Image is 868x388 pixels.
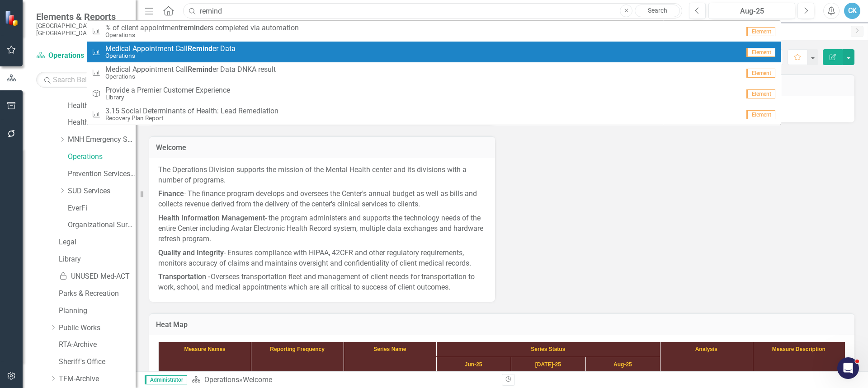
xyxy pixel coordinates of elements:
a: Parks & Recreation [59,289,136,299]
p: - the program administers and supports the technology needs of the entire Center including Avatar... [158,211,486,246]
strong: Remind [188,44,212,53]
span: Element [746,110,775,119]
a: Planning [59,306,136,316]
img: ClearPoint Strategy [5,10,20,26]
div: Aug-25 [712,6,792,17]
a: Operations [36,51,127,61]
input: Search ClearPoint... [183,3,682,19]
a: 3.15 Social Determinants of Health: Lead RemediationRecovery Plan ReportElement [87,104,781,125]
a: Medical Appointment CallReminder DataOperationsElement [87,42,781,62]
a: Operations [204,375,239,384]
a: Health Services [68,117,136,128]
h3: Heat Map [156,321,848,329]
small: Operations [105,52,236,59]
small: Library [105,94,230,101]
a: % of client appointmentreminders completed via automationOperationsElement [87,21,781,42]
h3: Welcome [156,144,488,152]
p: Oversees transportation fleet and management of client needs for transportation to work, school, ... [158,270,486,293]
span: Medical Appointment Call er Data DNKA result [105,65,276,74]
a: Legal [59,237,136,248]
span: Elements & Reports [36,11,127,22]
small: Operations [105,32,299,38]
a: Library [59,254,136,265]
a: MNH Emergency Services [68,135,136,145]
span: 3.15 Social Determinants of Health: Lead Remediation [105,107,278,115]
strong: Finance [158,189,184,198]
a: Search [635,5,680,17]
span: Element [746,48,775,57]
a: Prevention Services & Communications [68,169,136,179]
strong: Health Information Management [158,214,265,222]
strong: Quality and Integrity [158,248,224,257]
a: Medical Appointment CallReminder Data DNKA resultOperationsElement [87,62,781,83]
span: Provide a Premier Customer Experience [105,86,230,94]
div: Welcome [243,375,272,384]
iframe: Intercom live chat [837,357,859,379]
p: - Ensures compliance with HIPAA, 42CFR and other regulatory requirements, monitors accuracy of cl... [158,246,486,271]
span: Element [746,69,775,78]
a: TFM-Archive [59,374,136,384]
strong: Transportation - [158,272,211,281]
a: Sheriff's Office [59,357,136,367]
p: - The finance program develops and oversees the Center's annual budget as well as bills and colle... [158,187,486,211]
small: [GEOGRAPHIC_DATA], [GEOGRAPHIC_DATA] [36,22,127,37]
small: Recovery Plan Report [105,115,278,122]
small: Operations [105,73,276,80]
strong: Remind [188,65,212,74]
a: Organizational Survey [68,220,136,230]
span: Administrator [145,375,187,384]
span: Medical Appointment Call er Data [105,45,236,53]
p: The Operations Division supports the mission of the Mental Health center and its divisions with a... [158,165,486,187]
span: Element [746,27,775,36]
button: Aug-25 [708,3,795,19]
input: Search Below... [36,72,127,88]
a: SUD Services [68,186,136,196]
span: % of client appointment ers completed via automation [105,24,299,32]
button: CK [844,3,860,19]
a: EverFi [68,203,136,214]
span: Element [746,89,775,98]
a: RTA-Archive [59,340,136,350]
a: UNUSED Med-ACT [59,271,136,282]
a: Public Works [59,323,136,333]
a: Provide a Premier Customer ExperienceLibraryElement [87,83,781,104]
div: » [192,375,495,385]
strong: remind [181,23,204,32]
a: Health Integration [68,101,136,111]
a: Operations [68,152,136,162]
